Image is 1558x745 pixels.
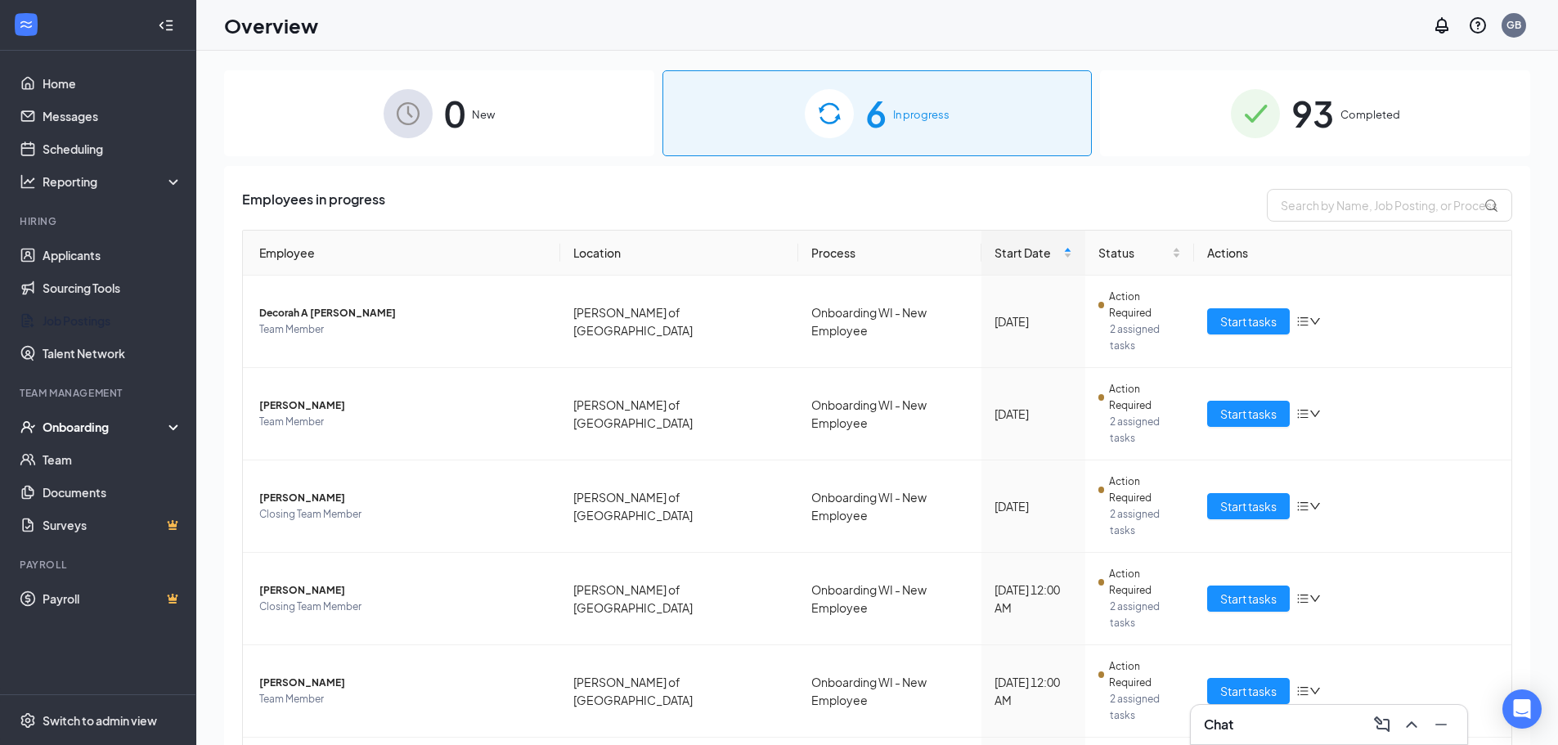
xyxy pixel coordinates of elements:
[43,509,182,541] a: SurveysCrown
[1291,85,1334,141] span: 93
[1194,231,1511,276] th: Actions
[43,712,157,729] div: Switch to admin view
[1207,401,1290,427] button: Start tasks
[798,460,981,553] td: Onboarding WI - New Employee
[259,321,547,338] span: Team Member
[560,553,798,645] td: [PERSON_NAME] of [GEOGRAPHIC_DATA]
[43,132,182,165] a: Scheduling
[1468,16,1488,35] svg: QuestionInfo
[259,506,547,523] span: Closing Team Member
[1220,682,1277,700] span: Start tasks
[18,16,34,33] svg: WorkstreamLogo
[259,305,547,321] span: Decorah A [PERSON_NAME]
[1296,407,1309,420] span: bars
[1309,685,1321,697] span: down
[1220,590,1277,608] span: Start tasks
[20,558,179,572] div: Payroll
[995,673,1072,709] div: [DATE] 12:00 AM
[43,304,182,337] a: Job Postings
[43,476,182,509] a: Documents
[20,419,36,435] svg: UserCheck
[1372,715,1392,734] svg: ComposeMessage
[995,244,1060,262] span: Start Date
[1109,473,1181,506] span: Action Required
[20,173,36,190] svg: Analysis
[242,189,385,222] span: Employees in progress
[1399,711,1425,738] button: ChevronUp
[1110,599,1182,631] span: 2 assigned tasks
[1502,689,1542,729] div: Open Intercom Messenger
[560,368,798,460] td: [PERSON_NAME] of [GEOGRAPHIC_DATA]
[243,231,560,276] th: Employee
[1309,316,1321,327] span: down
[1296,315,1309,328] span: bars
[1207,678,1290,704] button: Start tasks
[43,100,182,132] a: Messages
[560,231,798,276] th: Location
[893,106,950,123] span: In progress
[560,276,798,368] td: [PERSON_NAME] of [GEOGRAPHIC_DATA]
[1110,321,1182,354] span: 2 assigned tasks
[1428,711,1454,738] button: Minimize
[259,397,547,414] span: [PERSON_NAME]
[1110,506,1182,539] span: 2 assigned tasks
[259,691,547,707] span: Team Member
[1220,497,1277,515] span: Start tasks
[995,312,1072,330] div: [DATE]
[1309,408,1321,420] span: down
[43,239,182,272] a: Applicants
[1110,691,1182,724] span: 2 assigned tasks
[1431,715,1451,734] svg: Minimize
[798,231,981,276] th: Process
[158,17,174,34] svg: Collapse
[995,581,1072,617] div: [DATE] 12:00 AM
[43,582,182,615] a: PayrollCrown
[1109,658,1181,691] span: Action Required
[1109,289,1181,321] span: Action Required
[1296,592,1309,605] span: bars
[1309,593,1321,604] span: down
[798,553,981,645] td: Onboarding WI - New Employee
[43,272,182,304] a: Sourcing Tools
[1296,684,1309,698] span: bars
[1506,18,1521,32] div: GB
[20,712,36,729] svg: Settings
[1220,312,1277,330] span: Start tasks
[1402,715,1421,734] svg: ChevronUp
[472,106,495,123] span: New
[1109,381,1181,414] span: Action Required
[259,582,547,599] span: [PERSON_NAME]
[1340,106,1400,123] span: Completed
[1098,244,1170,262] span: Status
[1220,405,1277,423] span: Start tasks
[43,419,168,435] div: Onboarding
[798,368,981,460] td: Onboarding WI - New Employee
[1207,493,1290,519] button: Start tasks
[560,645,798,738] td: [PERSON_NAME] of [GEOGRAPHIC_DATA]
[20,214,179,228] div: Hiring
[259,414,547,430] span: Team Member
[1110,414,1182,447] span: 2 assigned tasks
[43,173,183,190] div: Reporting
[560,460,798,553] td: [PERSON_NAME] of [GEOGRAPHIC_DATA]
[444,85,465,141] span: 0
[865,85,887,141] span: 6
[259,490,547,506] span: [PERSON_NAME]
[1309,500,1321,512] span: down
[1207,308,1290,334] button: Start tasks
[995,405,1072,423] div: [DATE]
[20,386,179,400] div: Team Management
[43,67,182,100] a: Home
[1296,500,1309,513] span: bars
[1204,716,1233,734] h3: Chat
[798,645,981,738] td: Onboarding WI - New Employee
[1267,189,1512,222] input: Search by Name, Job Posting, or Process
[1085,231,1195,276] th: Status
[224,11,318,39] h1: Overview
[43,443,182,476] a: Team
[1109,566,1181,599] span: Action Required
[1432,16,1452,35] svg: Notifications
[43,337,182,370] a: Talent Network
[259,675,547,691] span: [PERSON_NAME]
[798,276,981,368] td: Onboarding WI - New Employee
